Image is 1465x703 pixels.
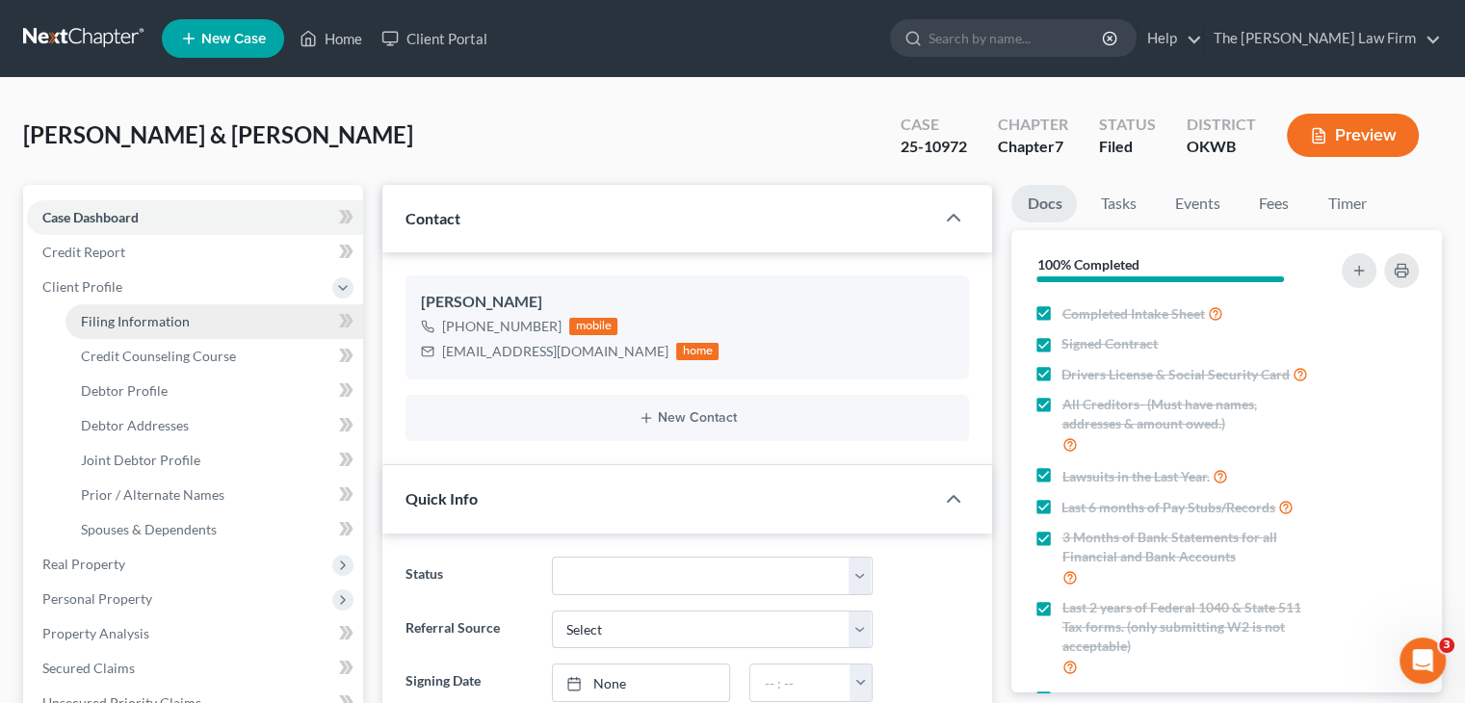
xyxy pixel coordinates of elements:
strong: 100% Completed [1036,256,1138,273]
a: Joint Debtor Profile [65,443,363,478]
span: Credit Counseling Course [81,348,236,364]
a: Timer [1312,185,1381,222]
span: Last 2 years of Federal 1040 & State 511 Tax forms. (only submitting W2 is not acceptable) [1061,598,1318,656]
a: Filing Information [65,304,363,339]
input: -- : -- [750,664,850,701]
span: Debtor Addresses [81,417,189,433]
span: Signed Contract [1061,334,1158,353]
label: Referral Source [396,611,541,649]
a: Spouses & Dependents [65,512,363,547]
button: Preview [1287,114,1419,157]
span: Joint Debtor Profile [81,452,200,468]
a: Home [290,21,372,56]
div: 25-10972 [901,136,967,158]
a: Client Portal [372,21,497,56]
div: Status [1099,114,1156,136]
span: Client Profile [42,278,122,295]
span: Secured Claims [42,660,135,676]
input: Search by name... [929,20,1105,56]
span: Last 6 months of Pay Stubs/Records [1061,498,1275,517]
iframe: Intercom live chat [1400,638,1446,684]
span: 3 Months of Bank Statements for all Financial and Bank Accounts [1061,528,1318,566]
span: Property Analysis [42,625,149,641]
span: New Case [201,32,266,46]
a: None [553,664,730,701]
span: Spouses & Dependents [81,521,217,537]
span: 3 [1439,638,1454,653]
span: Case Dashboard [42,209,139,225]
a: Case Dashboard [27,200,363,235]
div: [PERSON_NAME] [421,291,954,314]
a: Tasks [1085,185,1151,222]
div: mobile [569,318,617,335]
span: Drivers License & Social Security Card [1061,365,1290,384]
div: [EMAIL_ADDRESS][DOMAIN_NAME] [442,342,668,361]
span: Lawsuits in the Last Year. [1061,467,1209,486]
a: Debtor Profile [65,374,363,408]
a: Docs [1011,185,1077,222]
span: Quick Info [405,489,478,508]
label: Status [396,557,541,595]
a: Credit Report [27,235,363,270]
div: home [676,343,719,360]
a: Debtor Addresses [65,408,363,443]
div: Case [901,114,967,136]
label: Signing Date [396,664,541,702]
a: Credit Counseling Course [65,339,363,374]
span: Contact [405,209,460,227]
span: Completed Intake Sheet [1061,304,1204,324]
a: The [PERSON_NAME] Law Firm [1204,21,1441,56]
a: Fees [1243,185,1304,222]
span: Real Property [42,556,125,572]
span: Filing Information [81,313,190,329]
span: [PERSON_NAME] & [PERSON_NAME] [23,120,413,148]
span: 7 [1055,137,1063,155]
div: Filed [1099,136,1156,158]
div: [PHONE_NUMBER] [442,317,562,336]
a: Property Analysis [27,616,363,651]
span: Credit Report [42,244,125,260]
div: District [1187,114,1256,136]
a: Secured Claims [27,651,363,686]
span: All Creditors- (Must have names, addresses & amount owed.) [1061,395,1318,433]
a: Events [1159,185,1235,222]
div: Chapter [998,136,1068,158]
a: Prior / Alternate Names [65,478,363,512]
span: Personal Property [42,590,152,607]
span: Prior / Alternate Names [81,486,224,503]
button: New Contact [421,410,954,426]
a: Help [1138,21,1202,56]
div: OKWB [1187,136,1256,158]
div: Chapter [998,114,1068,136]
span: Debtor Profile [81,382,168,399]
